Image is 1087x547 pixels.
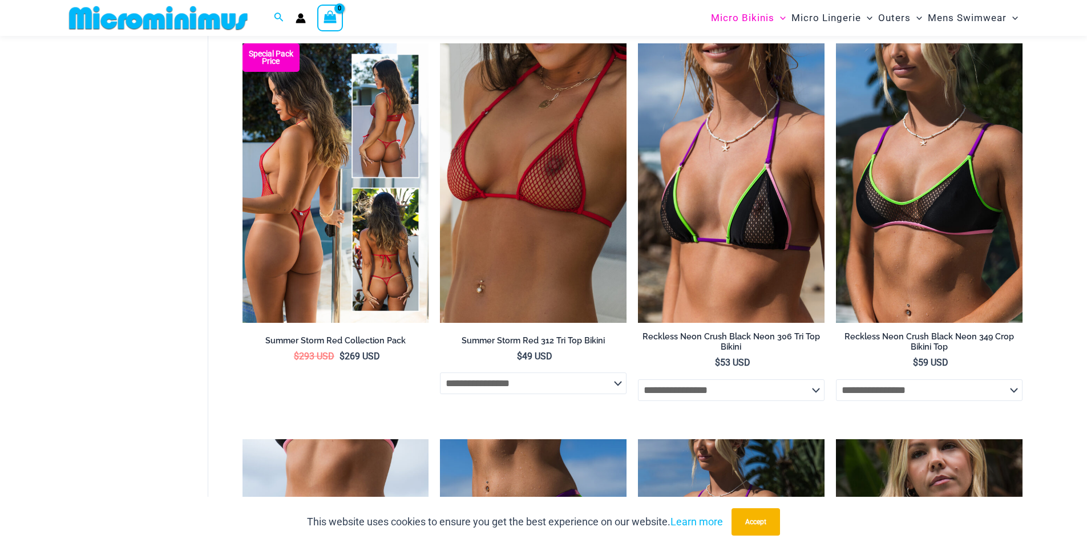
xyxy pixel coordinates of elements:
bdi: 53 USD [715,357,750,368]
img: Summer Storm Red 312 Tri Top 01 [440,43,627,323]
a: OutersMenu ToggleMenu Toggle [875,3,925,33]
h2: Reckless Neon Crush Black Neon 349 Crop Bikini Top [836,331,1023,352]
span: $ [340,351,345,362]
a: Reckless Neon Crush Black Neon 349 Crop Top 02Reckless Neon Crush Black Neon 349 Crop Top 01Reckl... [836,43,1023,323]
a: Summer Storm Red 312 Tri Top Bikini [440,335,627,350]
a: Summer Storm Red 312 Tri Top 01Summer Storm Red 312 Tri Top 449 Thong 04Summer Storm Red 312 Tri ... [440,43,627,323]
span: Menu Toggle [1007,3,1018,33]
span: $ [294,351,299,362]
a: Summer Storm Red Collection Pack [243,335,429,350]
img: MM SHOP LOGO FLAT [64,5,252,31]
h2: Reckless Neon Crush Black Neon 306 Tri Top Bikini [638,331,825,352]
h2: Summer Storm Red Collection Pack [243,335,429,346]
span: Micro Bikinis [711,3,774,33]
span: Menu Toggle [774,3,786,33]
span: $ [913,357,918,368]
a: Learn more [670,516,723,528]
span: Micro Lingerie [791,3,861,33]
a: Reckless Neon Crush Black Neon 349 Crop Bikini Top [836,331,1023,357]
button: Accept [732,508,780,536]
span: Mens Swimwear [928,3,1007,33]
bdi: 269 USD [340,351,380,362]
h2: Summer Storm Red 312 Tri Top Bikini [440,335,627,346]
a: View Shopping Cart, empty [317,5,344,31]
a: Micro BikinisMenu ToggleMenu Toggle [708,3,789,33]
a: Account icon link [296,13,306,23]
bdi: 59 USD [913,357,948,368]
span: $ [715,357,720,368]
p: This website uses cookies to ensure you get the best experience on our website. [307,513,723,530]
span: Outers [878,3,911,33]
a: Summer Storm Red Collection Pack F Summer Storm Red Collection Pack BSummer Storm Red Collection ... [243,43,429,323]
a: Mens SwimwearMenu ToggleMenu Toggle [925,3,1021,33]
bdi: 293 USD [294,351,334,362]
span: Menu Toggle [861,3,872,33]
bdi: 49 USD [517,351,552,362]
img: Reckless Neon Crush Black Neon 349 Crop Top 02 [836,43,1023,323]
img: Summer Storm Red Collection Pack B [243,43,429,323]
b: Special Pack Price [243,50,300,65]
a: Search icon link [274,11,284,25]
img: Reckless Neon Crush Black Neon 306 Tri Top 01 [638,43,825,323]
span: $ [517,351,522,362]
span: Menu Toggle [911,3,922,33]
a: Reckless Neon Crush Black Neon 306 Tri Top 01Reckless Neon Crush Black Neon 306 Tri Top 296 Cheek... [638,43,825,323]
nav: Site Navigation [706,2,1023,34]
a: Reckless Neon Crush Black Neon 306 Tri Top Bikini [638,331,825,357]
a: Micro LingerieMenu ToggleMenu Toggle [789,3,875,33]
